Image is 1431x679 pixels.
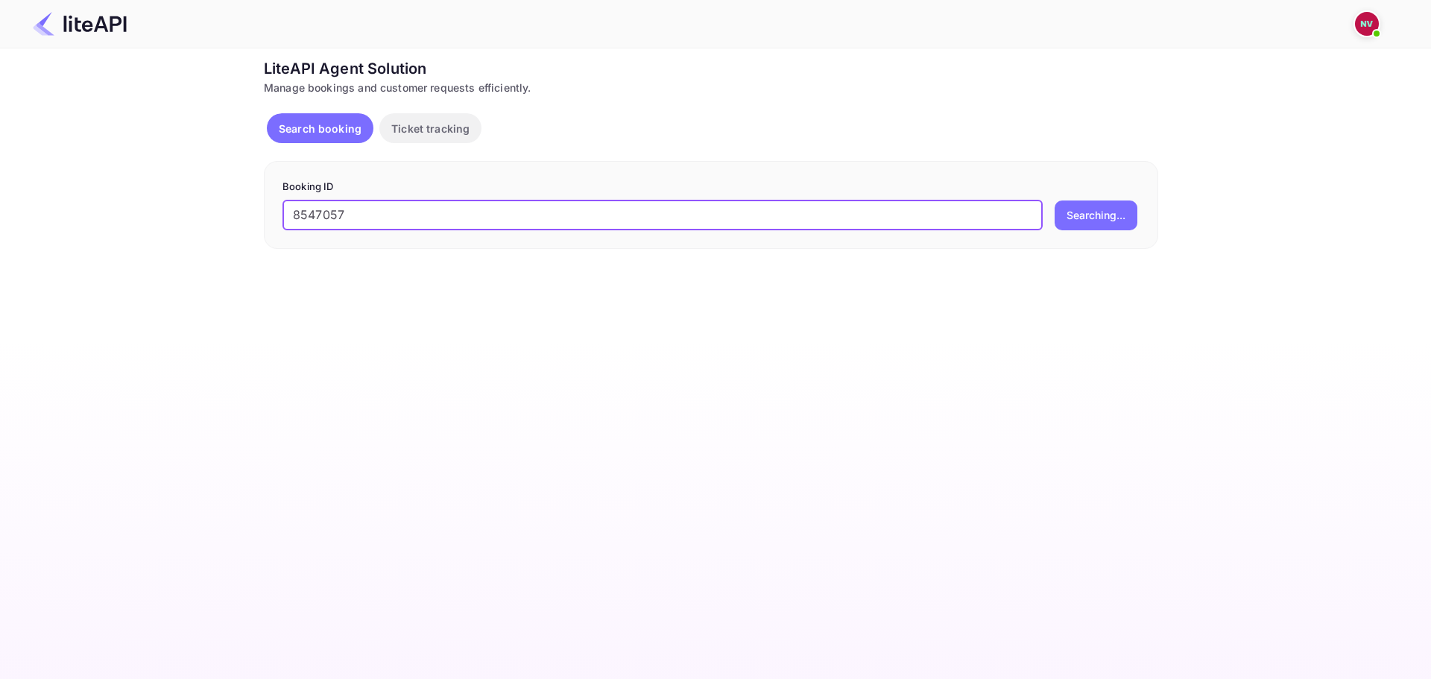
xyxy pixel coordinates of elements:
[282,180,1140,195] p: Booking ID
[391,121,470,136] p: Ticket tracking
[1355,12,1379,36] img: Nicholas Valbusa
[264,57,1158,80] div: LiteAPI Agent Solution
[1055,200,1137,230] button: Searching...
[279,121,361,136] p: Search booking
[33,12,127,36] img: LiteAPI Logo
[282,200,1043,230] input: Enter Booking ID (e.g., 63782194)
[264,80,1158,95] div: Manage bookings and customer requests efficiently.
